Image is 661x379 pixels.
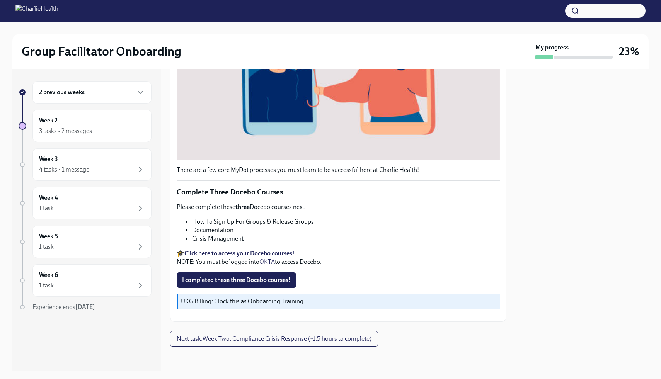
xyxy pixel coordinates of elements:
[177,187,500,197] p: Complete Three Docebo Courses
[39,116,58,125] h6: Week 2
[75,303,95,311] strong: [DATE]
[177,249,500,266] p: 🎓 NOTE: You must be logged into to access Docebo.
[259,258,275,265] a: OKTA
[19,264,152,297] a: Week 61 task
[39,127,92,135] div: 3 tasks • 2 messages
[39,281,54,290] div: 1 task
[15,5,58,17] img: CharlieHealth
[19,187,152,219] a: Week 41 task
[39,204,54,212] div: 1 task
[19,110,152,142] a: Week 23 tasks • 2 messages
[22,44,181,59] h2: Group Facilitator Onboarding
[32,303,95,311] span: Experience ends
[177,272,296,288] button: I completed these three Docebo courses!
[177,335,371,343] span: Next task : Week Two: Compliance Crisis Response (~1.5 hours to complete)
[39,194,58,202] h6: Week 4
[39,165,89,174] div: 4 tasks • 1 message
[184,250,295,257] a: Click here to access your Docebo courses!
[170,331,378,347] button: Next task:Week Two: Compliance Crisis Response (~1.5 hours to complete)
[192,226,500,235] li: Documentation
[39,88,85,97] h6: 2 previous weeks
[39,232,58,241] h6: Week 5
[177,203,500,211] p: Please complete these Docebo courses next:
[192,218,500,226] li: How To Sign Up For Groups & Release Groups
[19,148,152,181] a: Week 34 tasks • 1 message
[535,43,569,52] strong: My progress
[181,297,497,306] p: UKG Billing: Clock this as Onboarding Training
[39,271,58,279] h6: Week 6
[235,203,250,211] strong: three
[32,81,152,104] div: 2 previous weeks
[177,166,500,174] p: There are a few core MyDot processes you must learn to be successful here at Charlie Health!
[39,155,58,163] h6: Week 3
[619,44,639,58] h3: 23%
[182,276,291,284] span: I completed these three Docebo courses!
[39,243,54,251] div: 1 task
[192,235,500,243] li: Crisis Management
[19,226,152,258] a: Week 51 task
